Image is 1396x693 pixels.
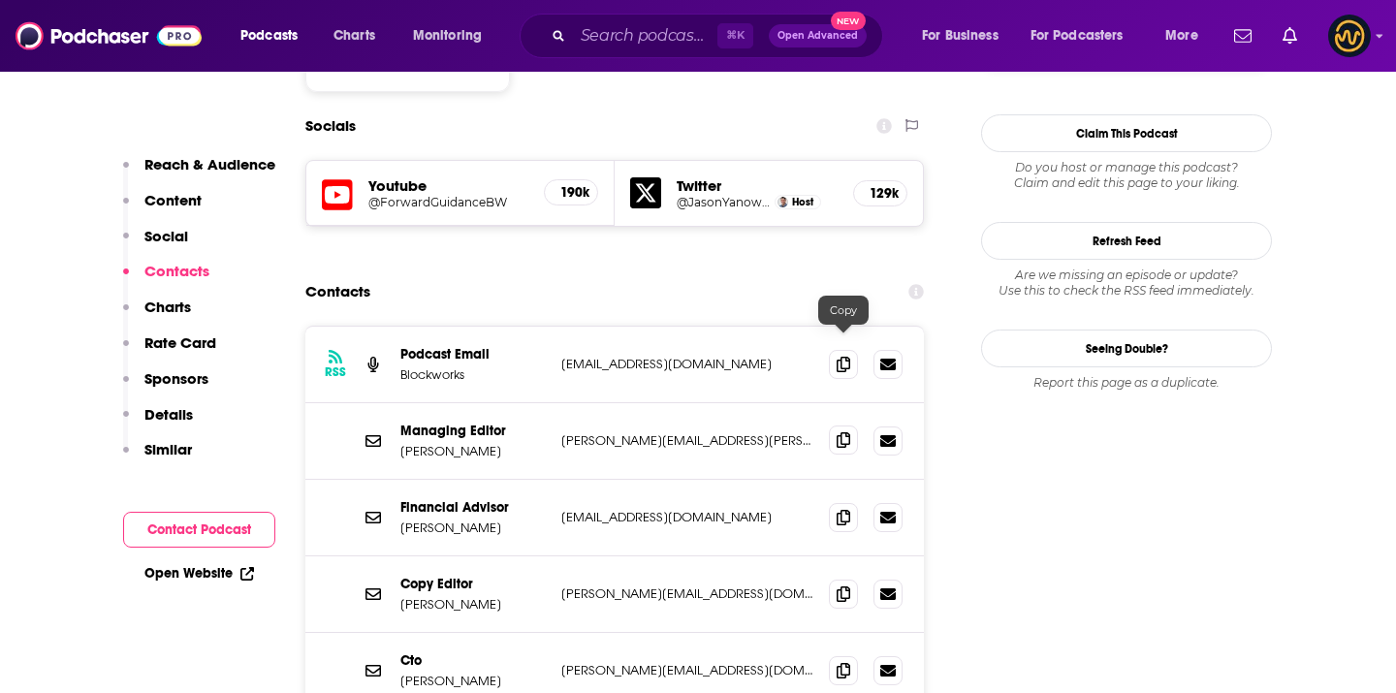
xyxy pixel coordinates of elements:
p: [PERSON_NAME] [400,443,546,459]
div: Claim and edit this page to your liking. [981,160,1272,191]
p: Similar [144,440,192,458]
p: [EMAIL_ADDRESS][DOMAIN_NAME] [561,509,813,525]
p: [EMAIL_ADDRESS][DOMAIN_NAME] [561,356,813,372]
p: Charts [144,298,191,316]
p: [PERSON_NAME][EMAIL_ADDRESS][PERSON_NAME][DOMAIN_NAME] [561,432,813,449]
button: Contact Podcast [123,512,275,548]
button: open menu [399,20,507,51]
a: @ForwardGuidanceBW [368,195,528,209]
button: Content [123,191,202,227]
button: Charts [123,298,191,333]
button: open menu [908,20,1023,51]
a: Seeing Double? [981,330,1272,367]
span: Do you host or manage this podcast? [981,160,1272,175]
div: Report this page as a duplicate. [981,375,1272,391]
button: Social [123,227,188,263]
a: Charts [321,20,387,51]
h5: 129k [870,185,891,202]
button: Rate Card [123,333,216,369]
h2: Socials [305,108,356,144]
h3: RSS [325,364,346,380]
a: @JasonYanowitz [677,195,770,209]
p: Reach & Audience [144,155,275,173]
p: Details [144,405,193,424]
div: Copy [818,296,869,325]
p: Contacts [144,262,209,280]
button: Refresh Feed [981,222,1272,260]
button: Show profile menu [1328,15,1371,57]
p: [PERSON_NAME] [400,673,546,689]
button: open menu [1018,20,1152,51]
span: Monitoring [413,22,482,49]
h5: Youtube [368,176,528,195]
p: Managing Editor [400,423,546,439]
p: Blockworks [400,366,546,383]
button: Contacts [123,262,209,298]
p: [PERSON_NAME] [400,520,546,536]
button: Details [123,405,193,441]
span: Host [792,196,813,208]
img: Jason Yanowitz [777,197,788,207]
a: Open Website [144,565,254,582]
button: Claim This Podcast [981,114,1272,152]
a: Show notifications dropdown [1275,19,1305,52]
button: open menu [1152,20,1222,51]
input: Search podcasts, credits, & more... [573,20,717,51]
img: User Profile [1328,15,1371,57]
p: Podcast Email [400,346,546,362]
div: Search podcasts, credits, & more... [538,14,902,58]
span: More [1165,22,1198,49]
button: Open AdvancedNew [769,24,867,47]
p: Financial Advisor [400,499,546,516]
h2: Contacts [305,273,370,310]
h5: Twitter [677,176,838,195]
span: New [831,12,866,30]
div: Are we missing an episode or update? Use this to check the RSS feed immediately. [981,268,1272,299]
p: Rate Card [144,333,216,352]
span: Podcasts [240,22,298,49]
span: For Podcasters [1031,22,1124,49]
span: For Business [922,22,999,49]
span: ⌘ K [717,23,753,48]
h5: 190k [560,184,582,201]
span: Logged in as LowerStreet [1328,15,1371,57]
p: Content [144,191,202,209]
p: [PERSON_NAME][EMAIL_ADDRESS][DOMAIN_NAME] [561,662,813,678]
button: Reach & Audience [123,155,275,191]
img: Podchaser - Follow, Share and Rate Podcasts [16,17,202,54]
button: Sponsors [123,369,208,405]
p: [PERSON_NAME] [400,596,546,613]
span: Open Advanced [777,31,858,41]
p: Cto [400,652,546,669]
button: open menu [227,20,323,51]
a: Show notifications dropdown [1226,19,1259,52]
p: Copy Editor [400,576,546,592]
p: Sponsors [144,369,208,388]
button: Similar [123,440,192,476]
span: Charts [333,22,375,49]
p: [PERSON_NAME][EMAIL_ADDRESS][DOMAIN_NAME] [561,585,813,602]
p: Social [144,227,188,245]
